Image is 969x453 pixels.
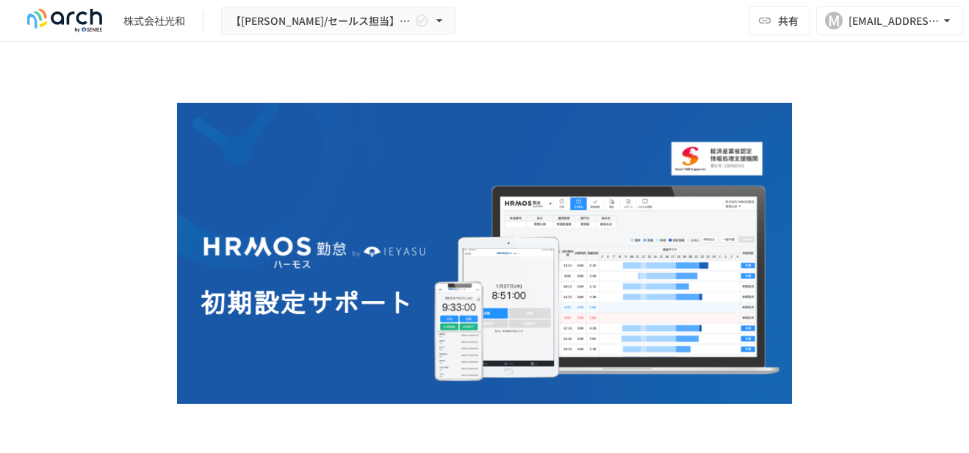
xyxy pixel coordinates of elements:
[231,12,411,30] span: 【[PERSON_NAME]/セールス担当】株式会社[PERSON_NAME]_初期設定サポート
[849,12,940,30] div: [EMAIL_ADDRESS][DOMAIN_NAME]
[816,6,963,35] button: M[EMAIL_ADDRESS][DOMAIN_NAME]
[177,103,792,404] img: GdztLVQAPnGLORo409ZpmnRQckwtTrMz8aHIKJZF2AQ
[749,6,810,35] button: 共有
[778,12,799,29] span: 共有
[221,7,456,35] button: 【[PERSON_NAME]/セールス担当】株式会社[PERSON_NAME]_初期設定サポート
[123,13,185,29] div: 株式会社光和
[18,9,112,32] img: logo-default@2x-9cf2c760.svg
[825,12,843,29] div: M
